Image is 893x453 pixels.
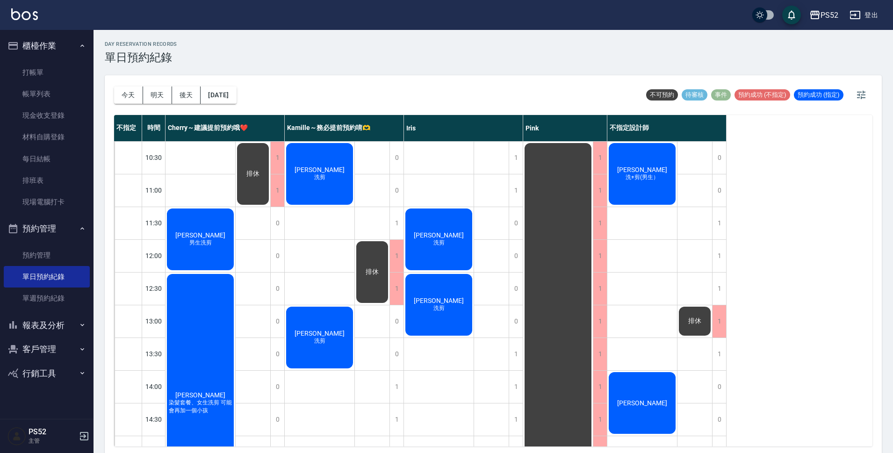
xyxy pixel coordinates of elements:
[593,371,607,403] div: 1
[29,437,76,445] p: 主管
[4,105,90,126] a: 現金收支登錄
[4,337,90,361] button: 客戶管理
[509,273,523,305] div: 0
[821,9,838,21] div: PS52
[270,403,284,436] div: 0
[114,115,142,141] div: 不指定
[404,115,523,141] div: Iris
[389,174,403,207] div: 0
[712,305,726,338] div: 1
[624,173,661,181] span: 洗+剪(男生）
[285,115,404,141] div: Kamille～務必提前預約唷🫶
[712,403,726,436] div: 0
[593,403,607,436] div: 1
[4,216,90,241] button: 預約管理
[509,174,523,207] div: 1
[735,91,790,99] span: 預約成功 (不指定)
[270,305,284,338] div: 0
[142,207,166,239] div: 11:30
[389,338,403,370] div: 0
[142,141,166,174] div: 10:30
[509,142,523,174] div: 1
[432,304,446,312] span: 洗剪
[412,231,466,239] span: [PERSON_NAME]
[11,8,38,20] img: Logo
[7,427,26,446] img: Person
[389,142,403,174] div: 0
[4,62,90,83] a: 打帳單
[312,337,327,345] span: 洗剪
[389,273,403,305] div: 1
[172,86,201,104] button: 後天
[432,239,446,247] span: 洗剪
[712,142,726,174] div: 0
[142,174,166,207] div: 11:00
[4,34,90,58] button: 櫃檯作業
[711,91,731,99] span: 事件
[806,6,842,25] button: PS52
[142,370,166,403] div: 14:00
[270,207,284,239] div: 0
[523,115,607,141] div: Pink
[142,403,166,436] div: 14:30
[312,173,327,181] span: 洗剪
[782,6,801,24] button: save
[712,174,726,207] div: 0
[712,240,726,272] div: 1
[142,239,166,272] div: 12:00
[166,115,285,141] div: Cherry～建議提前預約哦❤️
[364,268,381,276] span: 排休
[846,7,882,24] button: 登出
[607,115,727,141] div: 不指定設計師
[173,391,227,399] span: [PERSON_NAME]
[270,142,284,174] div: 1
[270,371,284,403] div: 0
[615,399,669,407] span: [PERSON_NAME]
[712,273,726,305] div: 1
[187,239,214,247] span: 男生洗剪
[593,174,607,207] div: 1
[173,231,227,239] span: [PERSON_NAME]
[712,207,726,239] div: 1
[201,86,236,104] button: [DATE]
[712,371,726,403] div: 0
[105,41,177,47] h2: day Reservation records
[105,51,177,64] h3: 單日預約紀錄
[4,313,90,338] button: 報表及分析
[593,273,607,305] div: 1
[4,361,90,386] button: 行銷工具
[142,338,166,370] div: 13:30
[412,297,466,304] span: [PERSON_NAME]
[4,148,90,170] a: 每日結帳
[270,273,284,305] div: 0
[686,317,703,325] span: 排休
[245,170,261,178] span: 排休
[293,330,346,337] span: [PERSON_NAME]
[142,305,166,338] div: 13:00
[270,174,284,207] div: 1
[509,338,523,370] div: 1
[593,338,607,370] div: 1
[4,126,90,148] a: 材料自購登錄
[593,207,607,239] div: 1
[593,240,607,272] div: 1
[293,166,346,173] span: [PERSON_NAME]
[593,142,607,174] div: 1
[389,240,403,272] div: 1
[142,115,166,141] div: 時間
[509,207,523,239] div: 0
[270,240,284,272] div: 0
[389,371,403,403] div: 1
[615,166,669,173] span: [PERSON_NAME]
[712,338,726,370] div: 1
[270,338,284,370] div: 0
[4,288,90,309] a: 單週預約紀錄
[509,240,523,272] div: 0
[682,91,707,99] span: 待審核
[4,244,90,266] a: 預約管理
[143,86,172,104] button: 明天
[167,399,234,415] span: 染髮套餐、女生洗剪 可能會再加一個小孩
[389,207,403,239] div: 1
[114,86,143,104] button: 今天
[509,371,523,403] div: 1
